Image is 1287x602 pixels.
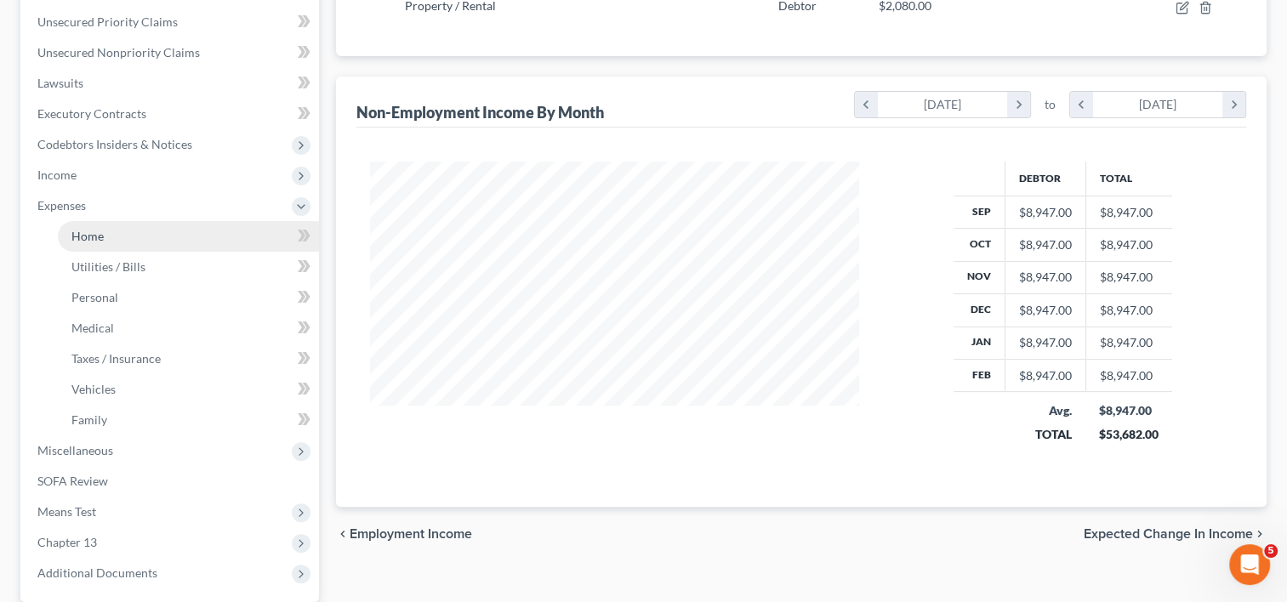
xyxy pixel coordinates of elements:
div: $8,947.00 [1019,302,1072,319]
span: Chapter 13 [37,535,97,549]
i: chevron_right [1222,92,1245,117]
div: $8,947.00 [1019,367,1072,384]
span: Expenses [37,198,86,213]
div: $53,682.00 [1099,426,1159,443]
span: Codebtors Insiders & Notices [37,137,192,151]
th: Total [1085,162,1172,196]
span: Utilities / Bills [71,259,145,274]
button: chevron_left Employment Income [336,527,472,541]
a: Vehicles [58,374,319,405]
span: Additional Documents [37,565,157,580]
a: Family [58,405,319,435]
a: Medical [58,313,319,344]
span: Lawsuits [37,76,83,90]
div: Avg. [1018,402,1072,419]
div: Non-Employment Income By Month [356,102,604,122]
td: $8,947.00 [1085,327,1172,359]
a: Taxes / Insurance [58,344,319,374]
span: to [1045,96,1056,113]
th: Nov [954,261,1005,293]
span: Home [71,229,104,243]
div: $8,947.00 [1019,334,1072,351]
span: Employment Income [350,527,472,541]
span: Means Test [37,504,96,519]
span: 5 [1264,544,1278,558]
div: [DATE] [878,92,1008,117]
span: Unsecured Nonpriority Claims [37,45,200,60]
span: Income [37,168,77,182]
a: Executory Contracts [24,99,319,129]
span: Taxes / Insurance [71,351,161,366]
i: chevron_left [336,527,350,541]
span: Unsecured Priority Claims [37,14,178,29]
a: SOFA Review [24,466,319,497]
i: chevron_right [1253,527,1267,541]
span: Medical [71,321,114,335]
a: Personal [58,282,319,313]
td: $8,947.00 [1085,360,1172,392]
a: Unsecured Priority Claims [24,7,319,37]
span: Family [71,412,107,427]
div: TOTAL [1018,426,1072,443]
th: Dec [954,294,1005,327]
div: $8,947.00 [1099,402,1159,419]
th: Sep [954,196,1005,228]
span: Personal [71,290,118,304]
i: chevron_right [1007,92,1030,117]
div: [DATE] [1093,92,1223,117]
div: $8,947.00 [1019,269,1072,286]
iframe: Intercom live chat [1229,544,1270,585]
th: Feb [954,360,1005,392]
a: Utilities / Bills [58,252,319,282]
i: chevron_left [855,92,878,117]
th: Oct [954,229,1005,261]
div: $8,947.00 [1019,236,1072,253]
span: Vehicles [71,382,116,396]
div: $8,947.00 [1019,204,1072,221]
span: Miscellaneous [37,443,113,457]
a: Unsecured Nonpriority Claims [24,37,319,68]
a: Home [58,221,319,252]
span: SOFA Review [37,474,108,488]
td: $8,947.00 [1085,294,1172,327]
th: Jan [954,327,1005,359]
a: Lawsuits [24,68,319,99]
span: Executory Contracts [37,106,146,121]
th: Debtor [1005,162,1085,196]
i: chevron_left [1070,92,1093,117]
td: $8,947.00 [1085,229,1172,261]
td: $8,947.00 [1085,261,1172,293]
span: Expected Change in Income [1084,527,1253,541]
td: $8,947.00 [1085,196,1172,228]
button: Expected Change in Income chevron_right [1084,527,1267,541]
